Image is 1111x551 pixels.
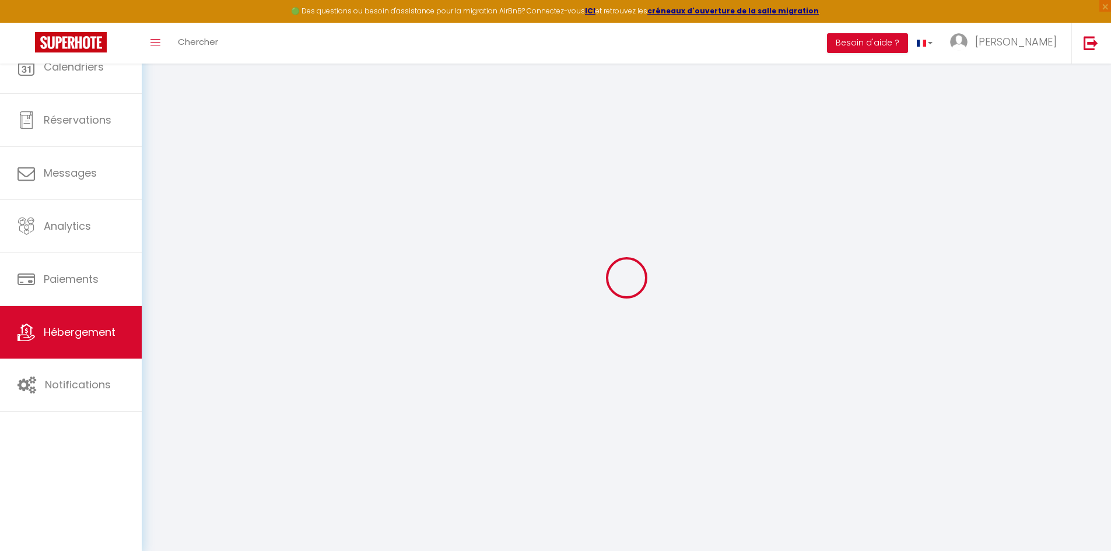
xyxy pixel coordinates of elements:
[975,34,1057,49] span: [PERSON_NAME]
[44,219,91,233] span: Analytics
[941,23,1071,64] a: ... [PERSON_NAME]
[1084,36,1098,50] img: logout
[1061,499,1102,542] iframe: Chat
[178,36,218,48] span: Chercher
[44,325,115,339] span: Hébergement
[44,272,99,286] span: Paiements
[950,33,968,51] img: ...
[647,6,819,16] a: créneaux d'ouverture de la salle migration
[44,113,111,127] span: Réservations
[9,5,44,40] button: Ouvrir le widget de chat LiveChat
[827,33,908,53] button: Besoin d'aide ?
[44,166,97,180] span: Messages
[35,32,107,52] img: Super Booking
[585,6,595,16] a: ICI
[44,59,104,74] span: Calendriers
[169,23,227,64] a: Chercher
[45,377,111,392] span: Notifications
